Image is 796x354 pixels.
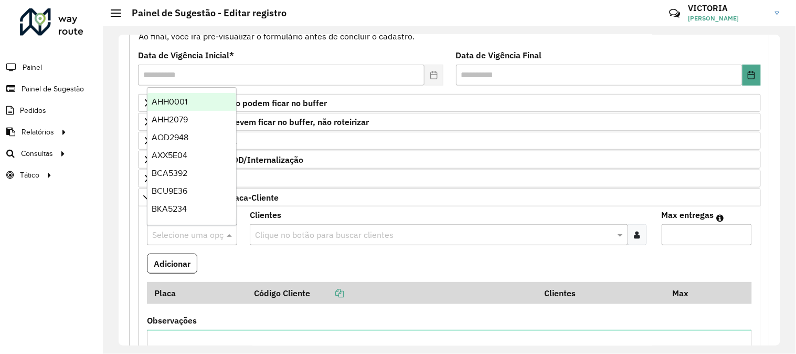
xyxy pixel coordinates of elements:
[250,209,281,221] label: Clientes
[121,7,286,19] h2: Painel de Sugestão - Editar registro
[688,3,767,13] h3: VICTORIA
[742,65,761,86] button: Choose Date
[138,170,761,188] a: Cliente Retira
[147,87,237,225] ng-dropdown-panel: Options list
[20,170,39,181] span: Tático
[662,209,714,221] label: Max entregas
[152,204,187,213] span: BKA5234
[20,105,46,116] span: Pedidos
[21,148,53,159] span: Consultas
[138,113,761,131] a: Preservar Cliente - Devem ficar no buffer, não roteirizar
[155,118,369,126] span: Preservar Cliente - Devem ficar no buffer, não roteirizar
[138,132,761,150] a: Cliente para Recarga
[456,49,542,61] label: Data de Vigência Final
[138,189,761,206] a: Mapas Sugeridos: Placa-Cliente
[247,282,537,304] th: Código Cliente
[152,97,187,106] span: AHH0001
[537,282,665,304] th: Clientes
[152,133,188,142] span: AOD2948
[138,49,234,61] label: Data de Vigência Inicial
[717,214,724,222] em: Máximo de clientes que serão colocados na mesma rota com os clientes informados
[23,62,42,73] span: Painel
[147,254,197,274] button: Adicionar
[152,186,187,195] span: BCU9E36
[665,282,707,304] th: Max
[22,127,54,138] span: Relatórios
[311,288,344,298] a: Copiar
[138,151,761,169] a: Cliente para Multi-CDD/Internalização
[152,169,187,178] span: BCA5392
[152,115,188,124] span: AHH2079
[155,99,327,107] span: Priorizar Cliente - Não podem ficar no buffer
[22,84,84,95] span: Painel de Sugestão
[138,94,761,112] a: Priorizar Cliente - Não podem ficar no buffer
[663,2,686,25] a: Contato Rápido
[147,314,197,327] label: Observações
[147,282,247,304] th: Placa
[152,151,187,160] span: AXX5E04
[688,14,767,23] span: [PERSON_NAME]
